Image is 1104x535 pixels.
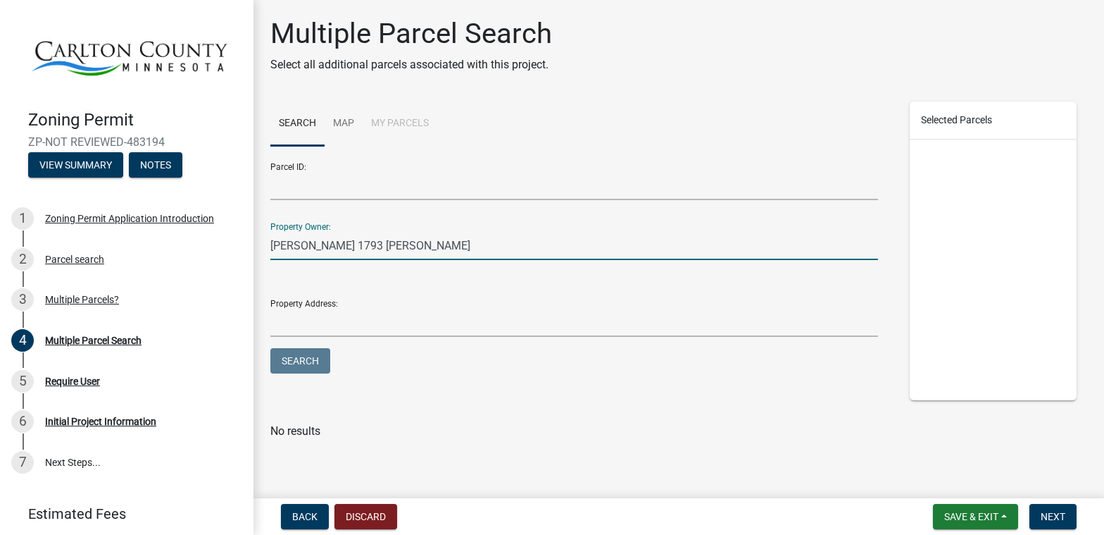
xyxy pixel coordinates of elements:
div: Selected Parcels [910,102,1077,140]
img: Carlton County, Minnesota [28,15,231,95]
p: No results [270,423,1087,440]
span: Back [292,511,318,522]
wm-modal-confirm: Summary [28,161,123,172]
wm-modal-confirm: Notes [129,161,182,172]
div: Parcel search [45,254,104,264]
button: Next [1029,504,1077,529]
h1: Multiple Parcel Search [270,17,552,51]
div: 6 [11,410,34,433]
div: 3 [11,288,34,311]
a: Search [270,102,325,147]
button: Back [281,504,329,529]
div: Initial Project Information [45,417,156,426]
div: Multiple Parcels? [45,295,119,305]
div: Require User [45,376,100,386]
p: Select all additional parcels associated with this project. [270,56,552,73]
div: 4 [11,329,34,352]
span: Next [1041,511,1065,522]
h4: Zoning Permit [28,110,242,130]
span: ZP-NOT REVIEWED-483194 [28,135,225,149]
a: Estimated Fees [11,500,231,528]
a: Map [325,102,363,147]
button: Notes [129,152,182,178]
button: Discard [334,504,397,529]
div: 2 [11,248,34,271]
div: 1 [11,207,34,230]
div: Multiple Parcel Search [45,336,142,345]
span: Save & Exit [944,511,998,522]
div: 5 [11,370,34,393]
button: Search [270,348,330,374]
div: 7 [11,451,34,474]
button: Save & Exit [933,504,1018,529]
button: View Summary [28,152,123,178]
div: Zoning Permit Application Introduction [45,214,214,223]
